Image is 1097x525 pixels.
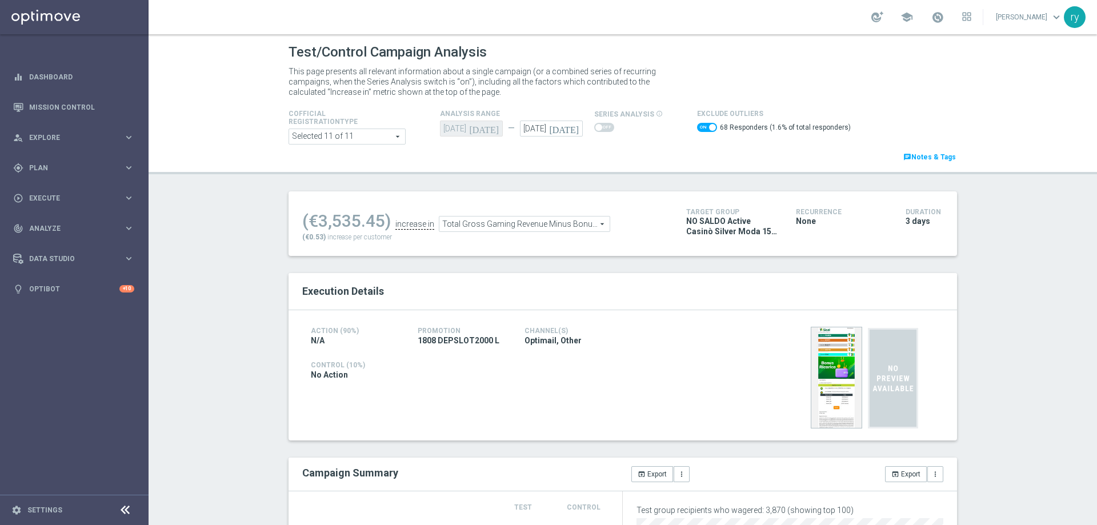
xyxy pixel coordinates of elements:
[29,225,123,232] span: Analyze
[13,193,23,203] i: play_circle_outline
[27,507,62,514] a: Settings
[567,503,600,511] span: Control
[906,208,943,216] h4: Duration
[29,195,123,202] span: Execute
[13,133,23,143] i: person_search
[927,466,943,482] button: more_vert
[123,253,134,264] i: keyboard_arrow_right
[469,121,503,133] i: [DATE]
[13,163,23,173] i: gps_fixed
[311,327,401,335] h4: Action (90%)
[302,211,391,231] div: (€3,535.45)
[13,254,135,263] button: Data Studio keyboard_arrow_right
[13,284,135,294] button: lightbulb Optibot +10
[796,216,816,226] span: None
[13,254,123,264] div: Data Studio
[520,121,583,137] input: Select Date
[289,129,405,144] span: Expert Online Expert Retail Master Online Master Retail Other and 6 more
[678,470,686,478] i: more_vert
[674,466,690,482] button: more_vert
[29,274,119,304] a: Optibot
[302,467,398,479] h2: Campaign Summary
[13,92,134,122] div: Mission Control
[697,110,851,118] h4: Exclude Outliers
[289,66,671,97] p: This page presents all relevant information about a single campaign (or a combined series of recu...
[811,327,862,428] img: 35483.jpeg
[503,123,520,133] div: —
[302,233,326,241] span: (€0.53)
[525,327,614,335] h4: Channel(s)
[13,133,123,143] div: Explore
[440,110,594,118] h4: analysis range
[868,327,918,430] img: noPreview.svg
[13,133,135,142] button: person_search Explore keyboard_arrow_right
[1064,6,1086,28] div: ry
[418,327,507,335] h4: Promotion
[13,193,123,203] div: Execute
[686,216,779,237] span: NO SALDO Active Casinò Silver Moda 15-29,99
[549,121,583,133] i: [DATE]
[891,470,899,478] i: open_in_browser
[123,132,134,143] i: keyboard_arrow_right
[995,9,1064,26] a: [PERSON_NAME]keyboard_arrow_down
[525,335,582,346] span: Optimail, Other
[29,255,123,262] span: Data Studio
[13,163,123,173] div: Plan
[311,370,348,380] span: No Action
[119,285,134,292] div: +10
[13,103,135,112] button: Mission Control
[289,110,386,126] h4: Cofficial Registrationtype
[418,335,499,346] span: 1808 DEPSLOT2000 L
[29,62,134,92] a: Dashboard
[902,151,957,163] a: chatNotes & Tags
[900,11,913,23] span: school
[395,219,434,230] div: increase in
[594,110,654,118] span: series analysis
[885,466,927,482] button: open_in_browser Export
[123,162,134,173] i: keyboard_arrow_right
[686,208,779,216] h4: Target Group
[656,110,663,117] i: info_outline
[13,223,123,234] div: Analyze
[327,233,392,241] span: increase per customer
[123,223,134,234] i: keyboard_arrow_right
[638,470,646,478] i: open_in_browser
[13,284,23,294] i: lightbulb
[13,223,23,234] i: track_changes
[311,335,325,346] span: N/A
[903,153,911,161] i: chat
[931,470,939,478] i: more_vert
[13,163,135,173] button: gps_fixed Plan keyboard_arrow_right
[29,134,123,141] span: Explore
[13,62,134,92] div: Dashboard
[311,361,721,369] h4: Control (10%)
[11,505,22,515] i: settings
[720,123,851,133] label: 68 Responders (1.6% of total responders)
[13,274,134,304] div: Optibot
[13,194,135,203] button: play_circle_outline Execute keyboard_arrow_right
[29,92,134,122] a: Mission Control
[29,165,123,171] span: Plan
[631,466,673,482] button: open_in_browser Export
[1050,11,1063,23] span: keyboard_arrow_down
[302,285,384,297] span: Execution Details
[13,72,23,82] i: equalizer
[13,224,135,233] button: track_changes Analyze keyboard_arrow_right
[123,193,134,203] i: keyboard_arrow_right
[514,503,532,511] span: Test
[906,216,930,226] span: 3 days
[636,505,943,515] p: Test group recipients who wagered: 3,870 (showing top 100)
[13,73,135,82] button: equalizer Dashboard
[289,44,487,61] h1: Test/Control Campaign Analysis
[796,208,888,216] h4: Recurrence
